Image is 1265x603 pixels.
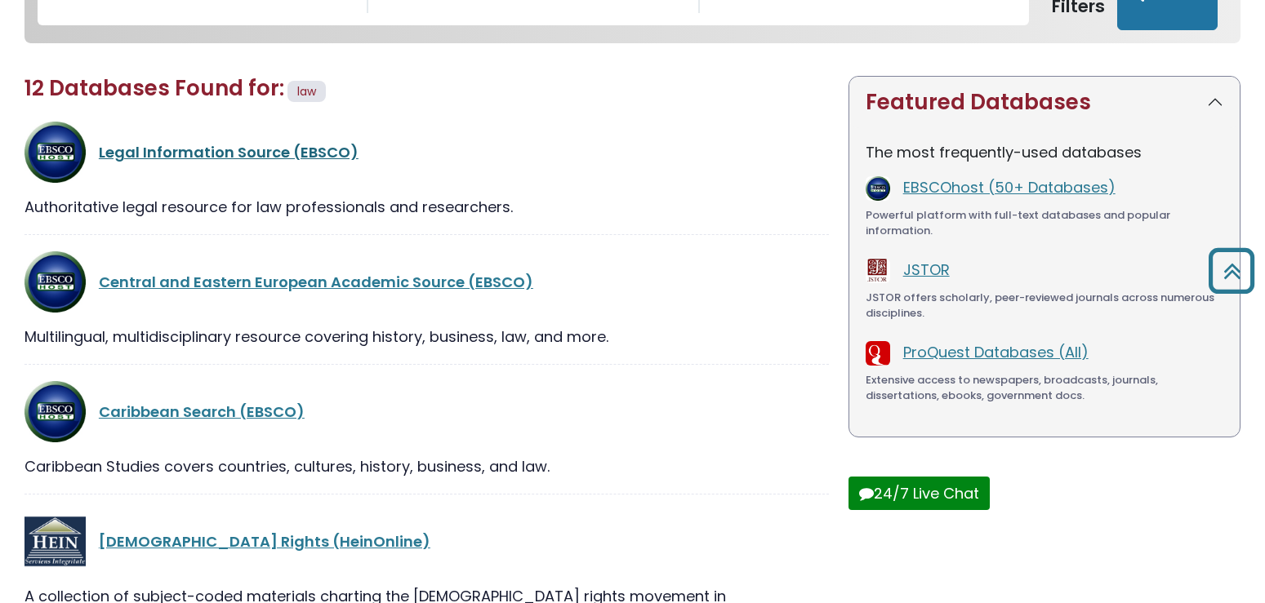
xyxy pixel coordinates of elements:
a: [DEMOGRAPHIC_DATA] Rights (HeinOnline) [99,531,430,552]
a: Legal Information Source (EBSCO) [99,142,359,162]
div: Multilingual, multidisciplinary resource covering history, business, law, and more. [24,326,829,348]
a: JSTOR [903,259,950,280]
div: Extensive access to newspapers, broadcasts, journals, dissertations, ebooks, government docs. [866,372,1223,404]
div: Caribbean Studies covers countries, cultures, history, business, and law. [24,455,829,477]
a: ProQuest Databases (All) [903,342,1089,362]
div: Powerful platform with full-text databases and popular information. [866,207,1223,239]
div: JSTOR offers scholarly, peer-reviewed journals across numerous disciplines. [866,290,1223,321]
a: Central and Eastern European Academic Source (EBSCO) [99,272,533,292]
button: Featured Databases [849,77,1240,128]
a: Caribbean Search (EBSCO) [99,401,305,422]
span: 12 Databases Found for: [24,73,284,103]
button: 24/7 Live Chat [849,477,990,510]
a: Back to Top [1202,255,1261,286]
div: Authoritative legal resource for law professionals and researchers. [24,196,829,218]
a: EBSCOhost (50+ Databases) [903,177,1116,197]
p: The most frequently-used databases [866,141,1223,163]
span: law [297,83,316,100]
